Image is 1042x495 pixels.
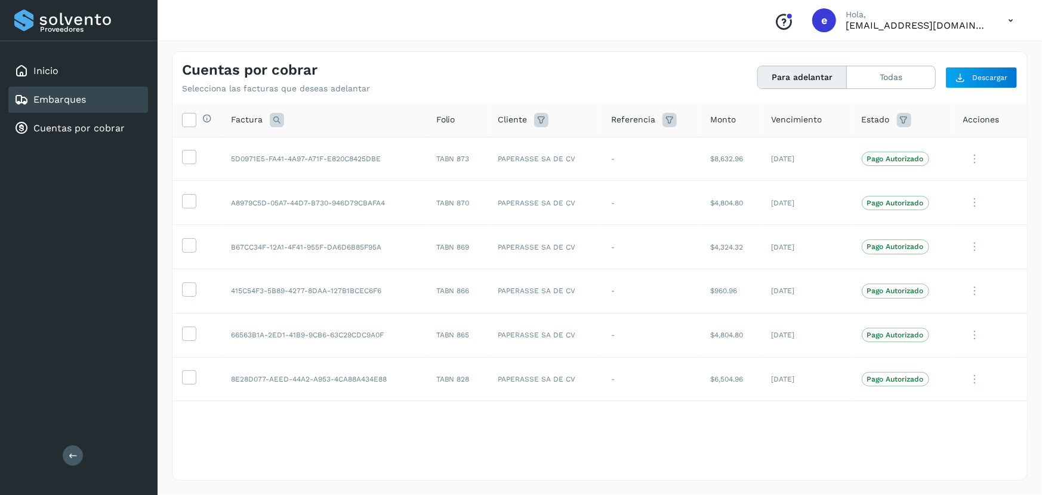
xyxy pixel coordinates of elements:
div: Cuentas por cobrar [8,115,148,142]
div: Embarques [8,87,148,113]
td: TABN 866 [427,269,488,313]
p: Pago Autorizado [867,287,924,295]
p: Selecciona las facturas que deseas adelantar [182,84,370,94]
td: [DATE] [762,313,852,357]
span: Vencimiento [771,113,822,126]
td: - [602,225,701,269]
a: Embarques [33,94,86,105]
td: PAPERASSE SA DE CV [488,357,602,401]
span: Acciones [963,113,1000,126]
td: 5D0971E5-FA41-4A97-A71F-E820C8425DBE [221,137,427,181]
td: 66563B1A-2ED1-41B9-9CB6-63C29CDC9A0F [221,313,427,357]
td: [DATE] [762,181,852,225]
td: 8E28D077-AEED-44A2-A953-4CA88A434E88 [221,357,427,401]
td: - [602,269,701,313]
td: TABN 873 [427,137,488,181]
div: Inicio [8,58,148,84]
td: [DATE] [762,137,852,181]
td: $8,632.96 [701,137,762,181]
td: TABN 870 [427,181,488,225]
td: $960.96 [701,269,762,313]
h4: Cuentas por cobrar [182,62,317,79]
td: TABN 828 [427,357,488,401]
button: Descargar [945,67,1018,88]
p: Pago Autorizado [867,331,924,339]
td: [DATE] [762,357,852,401]
span: Cliente [498,113,527,126]
p: Pago Autorizado [867,199,924,207]
p: Hola, [846,10,989,20]
td: PAPERASSE SA DE CV [488,269,602,313]
td: - [602,313,701,357]
td: PAPERASSE SA DE CV [488,225,602,269]
p: Pago Autorizado [867,155,924,163]
td: TABN 869 [427,225,488,269]
a: Inicio [33,65,58,76]
td: B67CC34F-12A1-4F41-955F-DA6D6B85F95A [221,225,427,269]
td: $4,324.32 [701,225,762,269]
span: Folio [436,113,455,126]
td: 415C54F3-5B89-4277-8DAA-127B1BCEC6F6 [221,269,427,313]
td: TABN 865 [427,313,488,357]
a: Cuentas por cobrar [33,122,125,134]
td: [DATE] [762,269,852,313]
td: PAPERASSE SA DE CV [488,181,602,225]
td: - [602,181,701,225]
td: PAPERASSE SA DE CV [488,137,602,181]
p: Pago Autorizado [867,375,924,383]
td: - [602,137,701,181]
p: ebenezer5009@gmail.com [846,20,989,31]
button: Para adelantar [758,66,847,88]
td: A8979C5D-05A7-44D7-B730-946D79CBAFA4 [221,181,427,225]
td: $4,804.80 [701,313,762,357]
td: $4,804.80 [701,181,762,225]
p: Pago Autorizado [867,242,924,251]
button: Todas [847,66,935,88]
p: Proveedores [40,25,143,33]
td: $6,504.96 [701,357,762,401]
span: Referencia [611,113,655,126]
span: Descargar [972,72,1007,83]
td: PAPERASSE SA DE CV [488,313,602,357]
span: Monto [710,113,736,126]
td: - [602,357,701,401]
td: [DATE] [762,225,852,269]
span: Estado [862,113,890,126]
span: Factura [231,113,263,126]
